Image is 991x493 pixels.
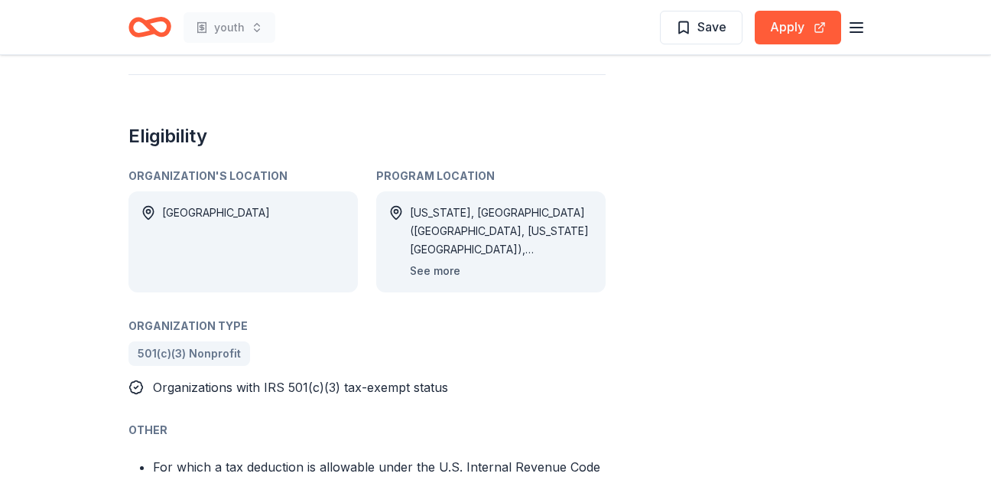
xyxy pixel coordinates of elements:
a: Home [128,9,171,45]
button: Apply [755,11,841,44]
button: youth [184,12,275,43]
a: 501(c)(3) Nonprofit [128,341,250,366]
div: Organization's Location [128,167,358,185]
span: 501(c)(3) Nonprofit [138,344,241,363]
h2: Eligibility [128,124,606,149]
span: Save [697,17,726,37]
button: See more [410,262,460,280]
span: youth [214,18,245,37]
div: Other [128,421,606,439]
span: Organizations with IRS 501(c)(3) tax-exempt status [153,380,448,395]
div: [GEOGRAPHIC_DATA] [162,204,270,280]
li: For which a tax deduction is allowable under the U.S. Internal Revenue Code [153,458,606,476]
div: Program Location [376,167,606,185]
div: [US_STATE], [GEOGRAPHIC_DATA] ([GEOGRAPHIC_DATA], [US_STATE][GEOGRAPHIC_DATA]), [GEOGRAPHIC_DATA]... [410,204,593,259]
div: Organization Type [128,317,606,335]
button: Save [660,11,742,44]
